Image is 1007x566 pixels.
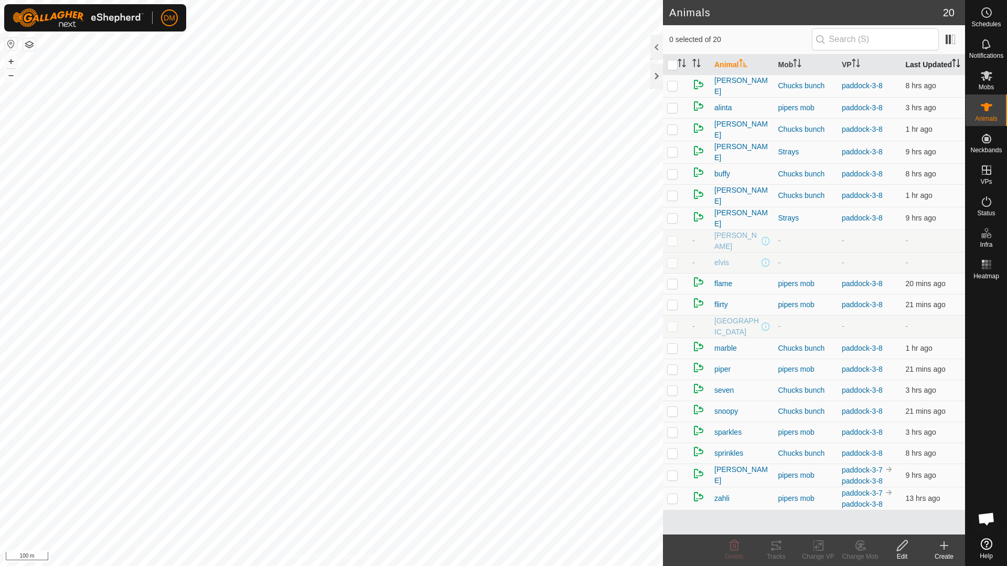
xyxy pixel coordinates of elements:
[714,464,770,486] span: [PERSON_NAME]
[778,343,834,354] div: Chucks bunch
[906,494,940,502] span: 12 Sept 2025, 2:06 am
[778,385,834,396] div: Chucks bunch
[692,60,701,69] p-sorticon: Activate to sort
[842,477,883,485] a: paddock-3-8
[714,230,759,252] span: [PERSON_NAME]
[5,69,17,81] button: –
[692,361,705,374] img: returning on
[842,148,883,156] a: paddock-3-8
[692,78,705,91] img: returning on
[969,53,1003,59] span: Notifications
[842,214,883,222] a: paddock-3-8
[842,407,883,415] a: paddock-3-8
[692,382,705,395] img: returning on
[13,8,144,27] img: Gallagher Logo
[778,190,834,201] div: Chucks bunch
[906,191,933,200] span: 12 Sept 2025, 2:06 pm
[852,60,860,69] p-sorticon: Activate to sort
[778,257,834,268] div: -
[714,257,729,268] span: elvis
[906,365,946,373] span: 12 Sept 2025, 3:36 pm
[714,207,770,229] span: [PERSON_NAME]
[906,322,908,330] span: -
[669,34,812,45] span: 0 selected of 20
[906,214,936,222] span: 12 Sept 2025, 6:36 am
[971,21,1001,27] span: Schedules
[979,84,994,90] span: Mobs
[778,278,834,289] div: pipers mob
[977,210,995,216] span: Status
[906,386,936,394] span: 12 Sept 2025, 12:36 pm
[774,55,838,75] th: Mob
[678,60,686,69] p-sorticon: Activate to sort
[906,279,946,288] span: 12 Sept 2025, 3:36 pm
[842,428,883,436] a: paddock-3-8
[778,146,834,158] div: Strays
[692,236,695,245] span: -
[966,534,1007,563] a: Help
[842,236,844,245] app-display-virtual-paddock-transition: -
[980,179,992,185] span: VPs
[923,552,965,561] div: Create
[842,258,844,267] app-display-virtual-paddock-transition: -
[778,427,834,438] div: pipers mob
[778,80,834,91] div: Chucks bunch
[692,490,705,503] img: returning on
[906,170,936,178] span: 12 Sept 2025, 7:06 am
[842,344,883,352] a: paddock-3-8
[842,489,883,497] a: paddock-3-7
[842,191,883,200] a: paddock-3-8
[692,188,705,201] img: returning on
[778,102,834,113] div: pipers mob
[842,365,883,373] a: paddock-3-8
[692,403,705,416] img: returning on
[778,213,834,224] div: Strays
[714,427,742,438] span: sparkles
[778,124,834,135] div: Chucks bunch
[692,144,705,157] img: returning on
[970,147,1002,153] span: Neckbands
[755,552,797,561] div: Tracks
[881,552,923,561] div: Edit
[778,448,834,459] div: Chucks bunch
[692,322,695,330] span: -
[842,170,883,178] a: paddock-3-8
[5,38,17,50] button: Reset Map
[692,276,705,288] img: returning on
[906,81,936,90] span: 12 Sept 2025, 7:36 am
[714,316,759,338] span: [GEOGRAPHIC_DATA]
[290,552,329,562] a: Privacy Policy
[906,236,908,245] span: -
[692,100,705,112] img: returning on
[971,503,1002,534] div: Open chat
[838,55,902,75] th: VP
[906,258,908,267] span: -
[714,448,743,459] span: sprinkles
[973,273,999,279] span: Heatmap
[842,125,883,133] a: paddock-3-8
[778,321,834,332] div: -
[714,406,738,417] span: snoopy
[714,169,730,180] span: buffy
[342,552,373,562] a: Contact Us
[778,406,834,417] div: Chucks bunch
[906,449,936,457] span: 12 Sept 2025, 7:06 am
[797,552,839,561] div: Change VP
[23,38,36,51] button: Map Layers
[714,299,728,310] span: flirty
[842,449,883,457] a: paddock-3-8
[842,81,883,90] a: paddock-3-8
[842,466,883,474] a: paddock-3-7
[692,166,705,179] img: returning on
[714,102,732,113] span: alinta
[906,428,936,436] span: 12 Sept 2025, 12:06 pm
[906,344,933,352] span: 12 Sept 2025, 2:06 pm
[906,125,933,133] span: 12 Sept 2025, 2:36 pm
[906,148,936,156] span: 12 Sept 2025, 6:36 am
[778,470,834,481] div: pipers mob
[778,493,834,504] div: pipers mob
[839,552,881,561] div: Change Mob
[739,60,747,69] p-sorticon: Activate to sort
[812,28,939,50] input: Search (S)
[952,60,960,69] p-sorticon: Activate to sort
